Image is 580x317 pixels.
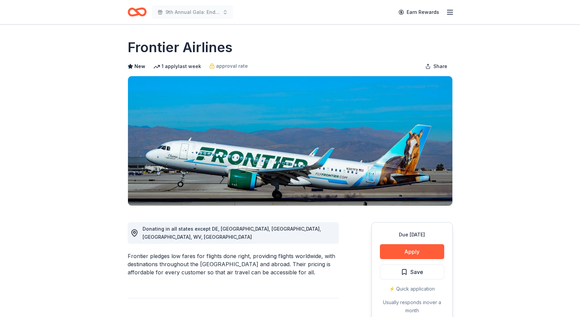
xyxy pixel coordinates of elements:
[166,8,220,16] span: 9th Annual Gala: Enduring Hope
[380,244,444,259] button: Apply
[420,60,453,73] button: Share
[380,231,444,239] div: Due [DATE]
[394,6,443,18] a: Earn Rewards
[410,268,423,276] span: Save
[433,62,447,70] span: Share
[209,62,248,70] a: approval rate
[380,285,444,293] div: ⚡️ Quick application
[134,62,145,70] span: New
[128,38,233,57] h1: Frontier Airlines
[153,62,201,70] div: 1 apply last week
[143,226,321,240] span: Donating in all states except DE, [GEOGRAPHIC_DATA], [GEOGRAPHIC_DATA], [GEOGRAPHIC_DATA], WV, [G...
[128,4,147,20] a: Home
[128,252,339,276] div: Frontier pledges low fares for flights done right, providing flights worldwide, with destinations...
[380,298,444,315] div: Usually responds in over a month
[152,5,233,19] button: 9th Annual Gala: Enduring Hope
[128,76,452,206] img: Image for Frontier Airlines
[216,62,248,70] span: approval rate
[380,265,444,279] button: Save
